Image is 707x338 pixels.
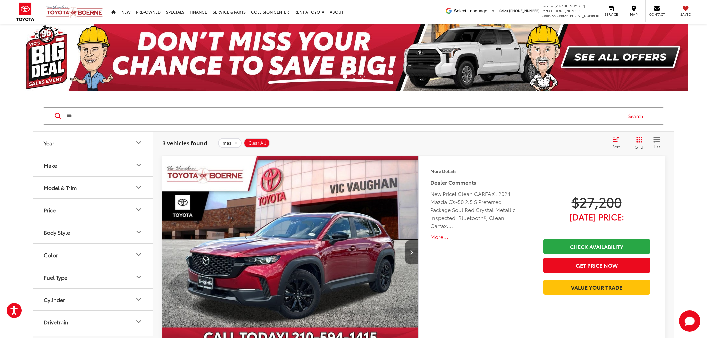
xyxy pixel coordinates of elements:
button: Clear All [244,138,270,148]
button: Body StyleBody Style [33,221,153,243]
div: Price [135,206,143,214]
div: Color [135,250,143,259]
div: Year [44,140,54,146]
span: [PHONE_NUMBER] [569,13,599,18]
div: Cylinder [135,295,143,303]
span: Contact [649,12,665,17]
span: Sort [612,144,620,149]
button: Toggle Chat Window [679,310,700,332]
input: Search by Make, Model, or Keyword [66,108,622,124]
button: Next image [405,240,418,264]
div: Color [44,251,58,258]
div: Year [135,139,143,147]
div: Cylinder [44,296,65,303]
div: Body Style [44,229,70,235]
span: Sales [499,8,508,13]
button: CylinderCylinder [33,289,153,310]
span: 3 vehicles found [162,139,207,147]
span: Parts [542,8,550,13]
img: Big Deal Sales Event [19,24,688,91]
span: Clear All [248,140,266,146]
a: Value Your Trade [543,280,650,295]
button: Fuel TypeFuel Type [33,266,153,288]
button: Select sort value [609,136,627,150]
span: ▼ [491,8,496,13]
div: Make [44,162,57,168]
span: [PHONE_NUMBER] [509,8,540,13]
a: Check Availability [543,239,650,254]
svg: Start Chat [679,310,700,332]
button: Search [622,108,653,124]
span: [DATE] Price: [543,213,650,220]
h4: More Details [430,169,516,173]
span: Saved [678,12,693,17]
div: Body Style [135,228,143,236]
div: Fuel Type [135,273,143,281]
button: ColorColor [33,244,153,266]
div: New Price! Clean CARFAX. 2024 Mazda CX-50 2.5 S Preferred Package Soul Red Crystal Metallic Inspe... [430,190,516,230]
button: Grid View [627,136,648,150]
div: Price [44,207,56,213]
button: MakeMake [33,154,153,176]
button: DrivetrainDrivetrain [33,311,153,333]
span: [PHONE_NUMBER] [551,8,582,13]
span: $27,200 [543,193,650,210]
div: Drivetrain [135,318,143,326]
span: Grid [635,144,643,150]
span: Service [542,3,553,8]
h5: Dealer Comments [430,178,516,186]
button: List View [648,136,665,150]
button: More... [430,233,516,241]
span: [PHONE_NUMBER] [554,3,585,8]
button: YearYear [33,132,153,154]
div: Drivetrain [44,319,68,325]
div: Make [135,161,143,169]
a: Select Language​ [454,8,496,13]
span: Collision Center [542,13,568,18]
div: Fuel Type [44,274,67,280]
button: Get Price Now [543,258,650,273]
button: remove maz [218,138,242,148]
span: Select Language [454,8,487,13]
span: List [653,144,660,149]
span: Map [626,12,641,17]
button: PricePrice [33,199,153,221]
span: maz [223,140,231,146]
span: Service [604,12,619,17]
button: Model & TrimModel & Trim [33,177,153,198]
div: Model & Trim [44,184,77,191]
img: Vic Vaughan Toyota of Boerne [46,5,103,19]
div: Model & Trim [135,183,143,191]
